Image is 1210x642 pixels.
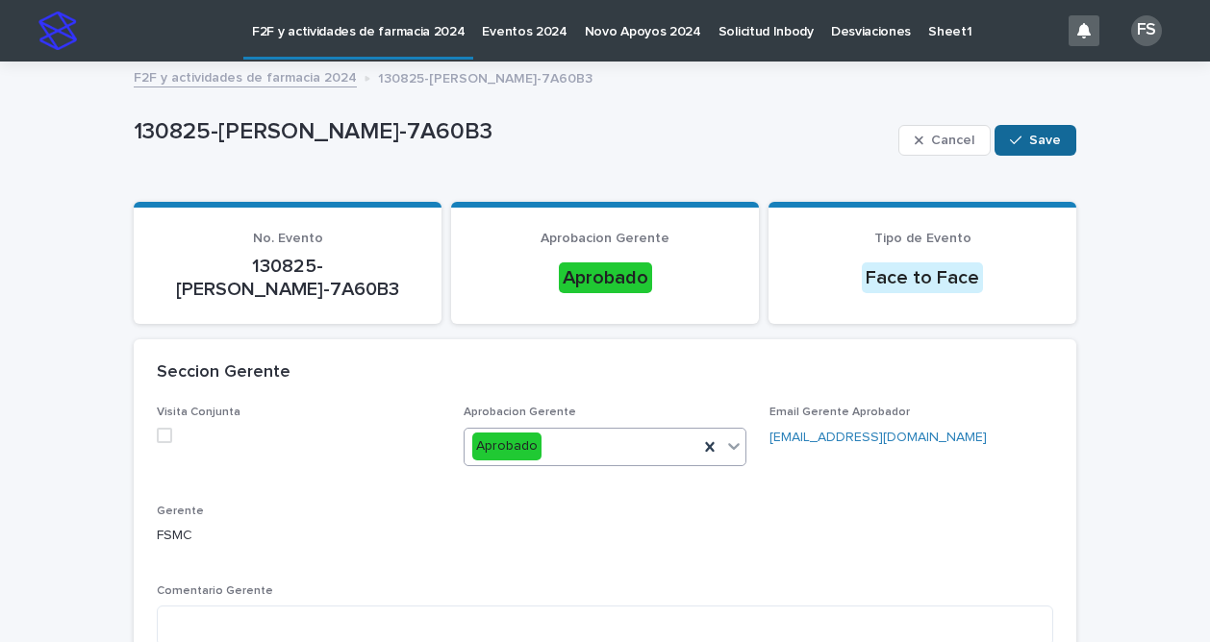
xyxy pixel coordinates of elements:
span: Gerente [157,506,204,517]
span: Cancel [931,134,974,147]
a: F2F y actividades de farmacia 2024 [134,65,357,87]
span: Email Gerente Aprobador [769,407,910,418]
h2: Seccion Gerente [157,362,290,383]
p: FSMC [157,526,441,546]
span: Aprobacion Gerente [541,232,669,245]
span: Tipo de Evento [874,232,971,245]
p: 130825-[PERSON_NAME]-7A60B3 [134,118,891,146]
p: 130825-[PERSON_NAME]-7A60B3 [157,255,418,301]
p: 130825-[PERSON_NAME]-7A60B3 [378,66,592,87]
span: Comentario Gerente [157,585,273,597]
div: FS [1131,15,1162,46]
button: Save [995,125,1076,156]
div: Aprobado [472,432,542,460]
span: No. Evento [253,232,323,245]
div: Face to Face [862,262,983,293]
span: Save [1029,134,1061,147]
span: Visita Conjunta [157,407,240,418]
div: Aprobado [559,262,652,293]
img: stacker-logo-s-only.png [38,12,77,50]
span: Aprobacion Gerente [464,407,576,418]
a: [EMAIL_ADDRESS][DOMAIN_NAME] [769,431,987,444]
button: Cancel [898,125,991,156]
